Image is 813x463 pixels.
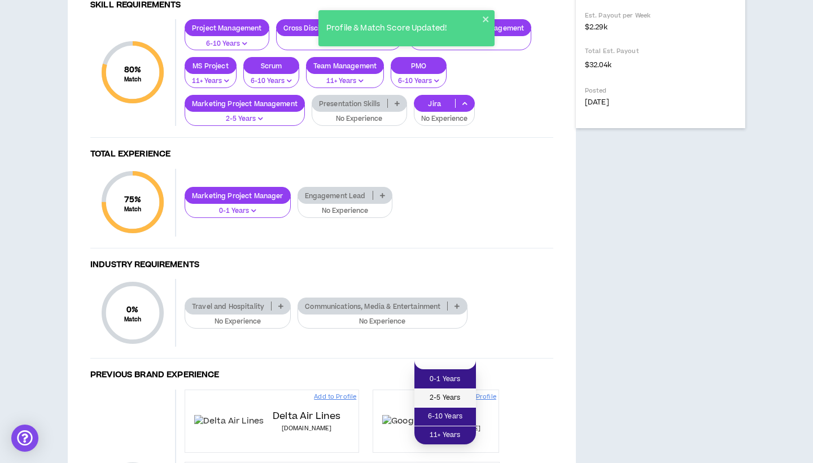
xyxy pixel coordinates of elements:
[185,307,291,329] button: No Experience
[273,409,340,423] p: Delta Air Lines
[298,191,373,200] p: Engagement Lead
[185,67,237,88] button: 11+ Years
[90,149,553,160] h4: Total Experience
[585,11,736,20] p: Est. Payout per Week
[185,62,236,70] p: MS Project
[421,114,467,124] p: No Experience
[305,206,385,216] p: No Experience
[313,76,377,86] p: 11+ Years
[323,19,482,38] div: Profile & Match Score Updated!
[482,15,490,24] button: close
[421,429,469,442] span: 11+ Years
[391,67,447,88] button: 6-10 Years
[90,260,553,270] h4: Industry Requirements
[282,424,332,433] p: [DOMAIN_NAME]
[421,373,469,386] span: 0-1 Years
[585,22,736,32] p: $2.29k
[251,76,292,86] p: 6-10 Years
[283,39,395,49] p: 6-10 Years
[11,425,38,452] div: Open Intercom Messenger
[124,304,142,316] span: 0 %
[185,191,290,200] p: Marketing Project Manager
[414,104,475,126] button: No Experience
[192,206,283,216] p: 0-1 Years
[585,58,611,71] span: $32.04k
[185,99,304,108] p: Marketing Project Management
[185,302,271,311] p: Travel and Hospitality
[312,104,407,126] button: No Experience
[244,62,299,70] p: Scrum
[585,86,736,95] p: Posted
[306,67,384,88] button: 11+ Years
[192,317,283,327] p: No Experience
[305,317,460,327] p: No Experience
[585,47,736,55] p: Total Est. Payout
[185,24,269,32] p: Project Management
[185,196,291,218] button: 0-1 Years
[307,62,383,70] p: Team Management
[414,99,455,108] p: Jira
[298,196,392,218] button: No Experience
[382,415,421,427] img: Google
[421,392,469,404] span: 2-5 Years
[243,67,299,88] button: 6-10 Years
[194,415,264,427] img: Delta Air Lines
[276,29,402,51] button: 6-10 Years
[124,64,142,76] span: 80 %
[124,76,142,84] small: Match
[298,307,467,329] button: No Experience
[124,194,142,206] span: 75 %
[585,97,736,107] p: [DATE]
[319,114,400,124] p: No Experience
[124,206,142,213] small: Match
[391,62,446,70] p: PMO
[192,114,298,124] p: 2-5 Years
[398,76,439,86] p: 6-10 Years
[312,99,387,108] p: Presentation Skills
[314,392,356,401] p: Add to Profile
[124,316,142,324] small: Match
[277,24,401,32] p: Cross Discipline Team Leadership
[185,104,305,126] button: 2-5 Years
[421,410,469,423] span: 6-10 Years
[185,29,269,51] button: 6-10 Years
[90,370,553,381] h4: Previous Brand Experience
[192,76,229,86] p: 11+ Years
[192,39,262,49] p: 6-10 Years
[298,302,447,311] p: Communications, Media & Entertainment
